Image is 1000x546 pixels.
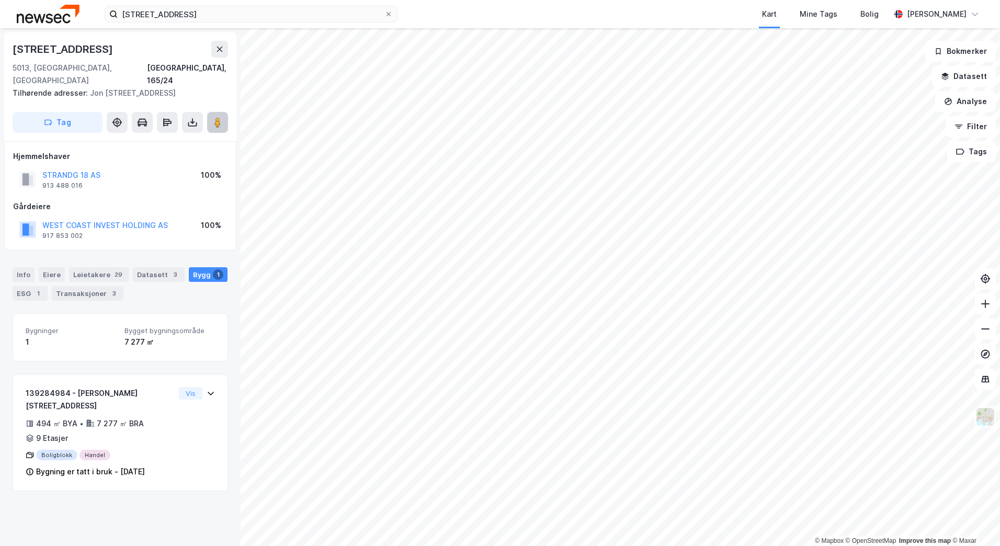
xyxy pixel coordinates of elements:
[133,267,185,282] div: Datasett
[36,432,68,445] div: 9 Etasjer
[201,219,221,232] div: 100%
[13,62,147,87] div: 5013, [GEOGRAPHIC_DATA], [GEOGRAPHIC_DATA]
[762,8,777,20] div: Kart
[815,537,844,544] a: Mapbox
[112,269,124,280] div: 29
[13,286,48,301] div: ESG
[13,112,103,133] button: Tag
[52,286,123,301] div: Transaksjoner
[69,267,129,282] div: Leietakere
[201,169,221,181] div: 100%
[800,8,837,20] div: Mine Tags
[13,200,228,213] div: Gårdeiere
[33,288,43,299] div: 1
[26,336,116,348] div: 1
[147,62,228,87] div: [GEOGRAPHIC_DATA], 165/24
[975,407,995,427] img: Z
[13,88,90,97] span: Tilhørende adresser:
[124,336,215,348] div: 7 277 ㎡
[79,419,84,428] div: •
[13,150,228,163] div: Hjemmelshaver
[26,326,116,335] span: Bygninger
[36,465,145,478] div: Bygning er tatt i bruk - [DATE]
[13,87,220,99] div: Jon [STREET_ADDRESS]
[179,387,202,400] button: Vis
[13,41,115,58] div: [STREET_ADDRESS]
[36,417,77,430] div: 494 ㎡ BYA
[935,91,996,112] button: Analyse
[932,66,996,87] button: Datasett
[846,537,896,544] a: OpenStreetMap
[948,496,1000,546] div: Kontrollprogram for chat
[189,267,228,282] div: Bygg
[42,232,83,240] div: 917 853 002
[948,496,1000,546] iframe: Chat Widget
[97,417,144,430] div: 7 277 ㎡ BRA
[213,269,223,280] div: 1
[109,288,119,299] div: 3
[39,267,65,282] div: Eiere
[17,5,79,23] img: newsec-logo.f6e21ccffca1b3a03d2d.png
[925,41,996,62] button: Bokmerker
[42,181,83,190] div: 913 488 016
[907,8,967,20] div: [PERSON_NAME]
[947,141,996,162] button: Tags
[170,269,180,280] div: 3
[118,6,384,22] input: Søk på adresse, matrikkel, gårdeiere, leietakere eller personer
[946,116,996,137] button: Filter
[860,8,879,20] div: Bolig
[899,537,951,544] a: Improve this map
[124,326,215,335] span: Bygget bygningsområde
[13,267,35,282] div: Info
[26,387,175,412] div: 139284984 - [PERSON_NAME][STREET_ADDRESS]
